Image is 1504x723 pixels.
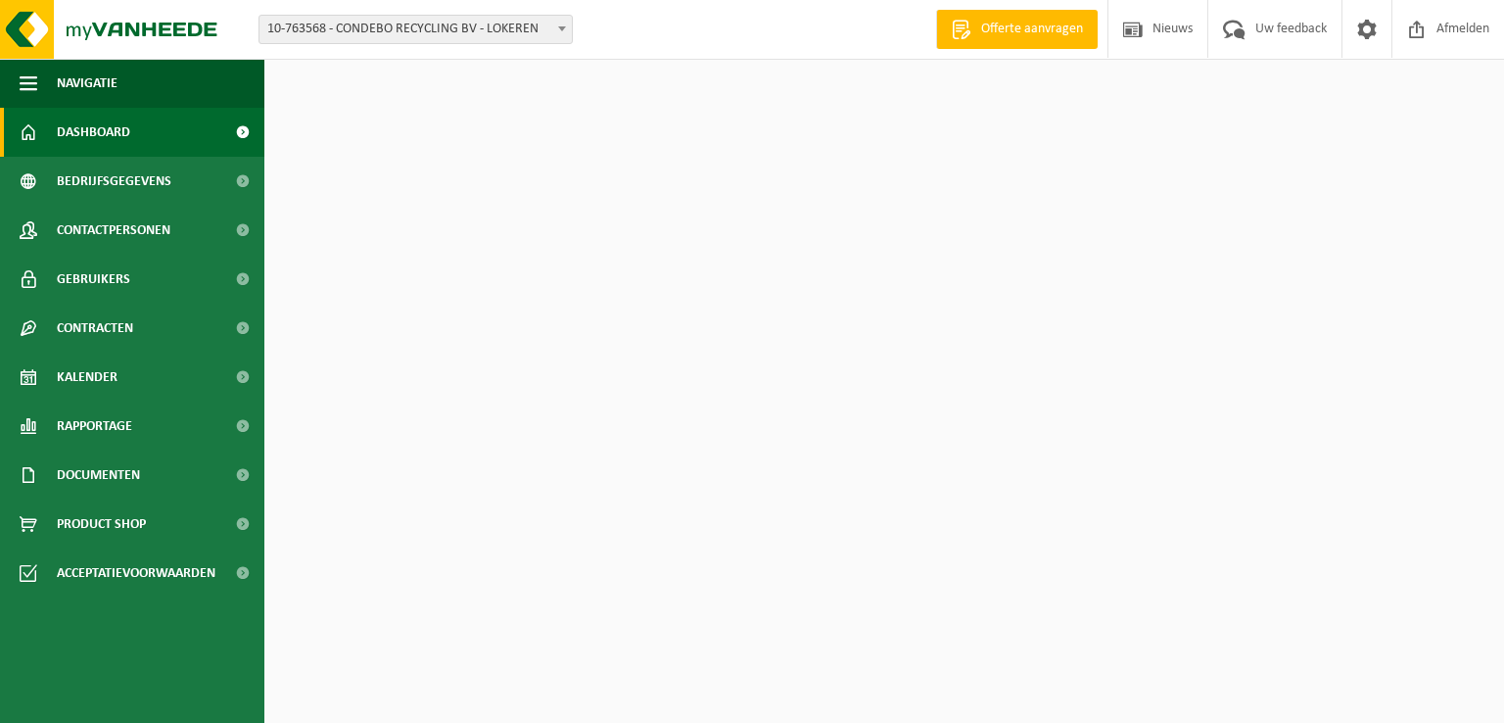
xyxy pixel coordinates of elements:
span: Offerte aanvragen [976,20,1088,39]
span: Navigatie [57,59,117,108]
span: Acceptatievoorwaarden [57,549,215,598]
span: 10-763568 - CONDEBO RECYCLING BV - LOKEREN [258,15,573,44]
span: Rapportage [57,402,132,451]
span: Product Shop [57,500,146,549]
span: 10-763568 - CONDEBO RECYCLING BV - LOKEREN [259,16,572,43]
span: Kalender [57,353,117,402]
span: Documenten [57,451,140,500]
span: Contactpersonen [57,206,170,255]
span: Gebruikers [57,255,130,304]
span: Bedrijfsgegevens [57,157,171,206]
span: Dashboard [57,108,130,157]
a: Offerte aanvragen [936,10,1098,49]
span: Contracten [57,304,133,353]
